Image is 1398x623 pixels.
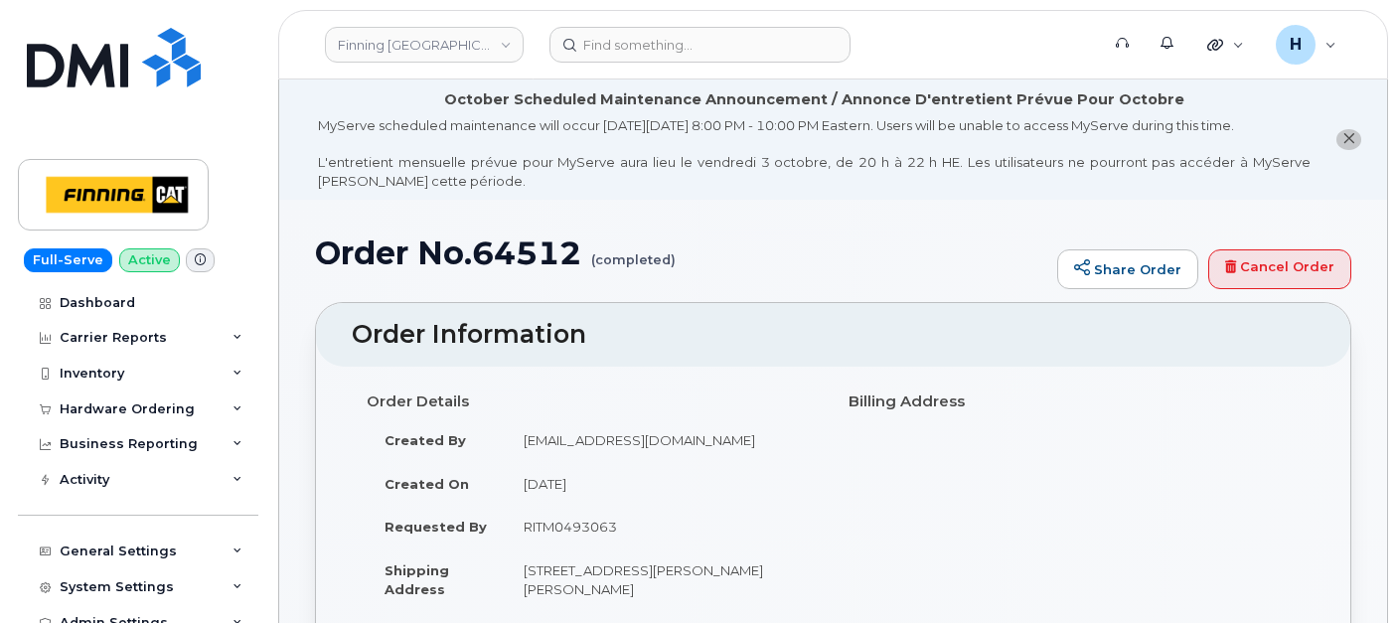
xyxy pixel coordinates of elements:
td: [STREET_ADDRESS][PERSON_NAME][PERSON_NAME] [506,548,819,610]
a: Cancel Order [1208,249,1351,289]
strong: Requested By [385,519,487,535]
td: RITM0493063 [506,505,819,548]
h4: Billing Address [849,393,1301,410]
td: [DATE] [506,462,819,506]
h1: Order No.64512 [315,235,1047,270]
button: close notification [1336,129,1361,150]
strong: Created By [385,432,466,448]
h4: Order Details [367,393,819,410]
small: (completed) [591,235,676,266]
div: October Scheduled Maintenance Announcement / Annonce D'entretient Prévue Pour Octobre [444,89,1184,110]
strong: Created On [385,476,469,492]
h2: Order Information [352,321,1315,349]
td: [EMAIL_ADDRESS][DOMAIN_NAME] [506,418,819,462]
strong: Shipping Address [385,562,449,597]
div: MyServe scheduled maintenance will occur [DATE][DATE] 8:00 PM - 10:00 PM Eastern. Users will be u... [318,116,1311,190]
a: Share Order [1057,249,1198,289]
